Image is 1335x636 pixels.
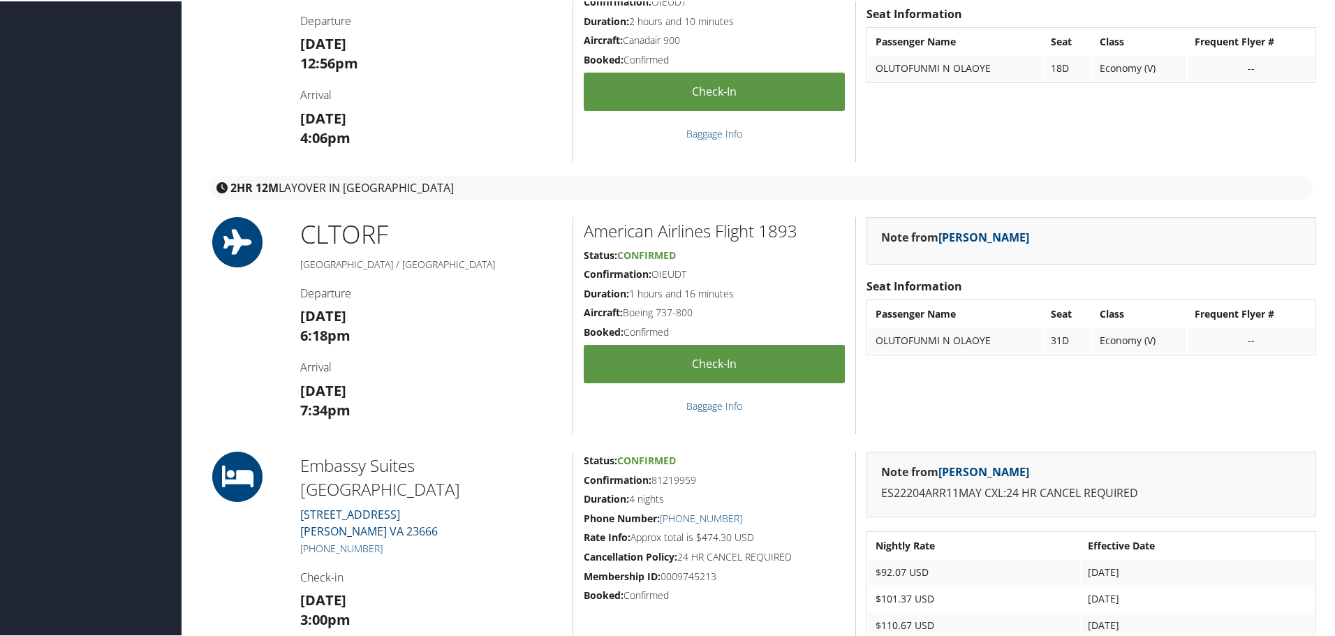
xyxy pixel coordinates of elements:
strong: Status: [584,452,617,466]
strong: 4:06pm [300,127,351,146]
strong: Membership ID: [584,568,661,582]
h5: Boeing 737-800 [584,304,845,318]
strong: Duration: [584,491,629,504]
strong: Aircraft: [584,304,623,318]
div: -- [1195,61,1307,73]
td: $101.37 USD [869,585,1079,610]
th: Passenger Name [869,300,1042,325]
td: Economy (V) [1093,327,1187,352]
strong: Aircraft: [584,32,623,45]
a: [PHONE_NUMBER] [300,540,383,554]
h4: Departure [300,284,562,299]
strong: 2HR 12M [230,179,279,194]
h5: 0009745213 [584,568,845,582]
span: Confirmed [617,452,676,466]
a: [PHONE_NUMBER] [660,510,742,524]
strong: [DATE] [300,305,346,324]
h5: Confirmed [584,587,845,601]
h5: 4 nights [584,491,845,505]
strong: Duration: [584,13,629,27]
strong: Booked: [584,587,624,600]
td: [DATE] [1081,585,1314,610]
th: Effective Date [1081,532,1314,557]
h2: Embassy Suites [GEOGRAPHIC_DATA] [300,452,562,499]
h5: [GEOGRAPHIC_DATA] / [GEOGRAPHIC_DATA] [300,256,562,270]
strong: Note from [881,463,1029,478]
strong: Confirmation: [584,266,651,279]
h5: 24 HR CANCEL REQUIRED [584,549,845,563]
th: Seat [1044,28,1091,53]
a: Baggage Info [686,398,742,411]
strong: Duration: [584,286,629,299]
th: Nightly Rate [869,532,1079,557]
th: Class [1093,300,1187,325]
strong: Cancellation Policy: [584,549,677,562]
strong: 7:34pm [300,399,351,418]
strong: [DATE] [300,108,346,126]
h5: 1 hours and 16 minutes [584,286,845,299]
th: Seat [1044,300,1091,325]
strong: Phone Number: [584,510,660,524]
strong: Note from [881,228,1029,244]
h5: 2 hours and 10 minutes [584,13,845,27]
strong: 6:18pm [300,325,351,343]
td: [DATE] [1081,559,1314,584]
strong: Confirmation: [584,472,651,485]
td: 31D [1044,327,1091,352]
td: $92.07 USD [869,559,1079,584]
h5: 81219959 [584,472,845,486]
strong: 3:00pm [300,609,351,628]
a: [PERSON_NAME] [938,463,1029,478]
h4: Check-in [300,568,562,584]
strong: [DATE] [300,380,346,399]
a: Baggage Info [686,126,742,139]
h4: Arrival [300,358,562,374]
h1: CLT ORF [300,216,562,251]
a: [STREET_ADDRESS][PERSON_NAME] VA 23666 [300,505,438,538]
strong: Booked: [584,52,624,65]
a: Check-in [584,343,845,382]
h4: Arrival [300,86,562,101]
strong: 12:56pm [300,52,358,71]
h2: American Airlines Flight 1893 [584,218,845,242]
td: Economy (V) [1093,54,1187,80]
strong: [DATE] [300,33,346,52]
th: Passenger Name [869,28,1042,53]
td: OLUTOFUNMI N OLAOYE [869,54,1042,80]
th: Frequent Flyer # [1188,28,1314,53]
th: Frequent Flyer # [1188,300,1314,325]
div: -- [1195,333,1307,346]
th: Class [1093,28,1187,53]
span: Confirmed [617,247,676,260]
td: 18D [1044,54,1091,80]
h4: Departure [300,12,562,27]
strong: Seat Information [866,277,962,293]
h5: Confirmed [584,52,845,66]
h5: OIEUDT [584,266,845,280]
strong: Status: [584,247,617,260]
h5: Approx total is $474.30 USD [584,529,845,543]
strong: Rate Info: [584,529,630,542]
p: ES22204ARR11MAY CXL:24 HR CANCEL REQUIRED [881,483,1301,501]
td: OLUTOFUNMI N OLAOYE [869,327,1042,352]
strong: [DATE] [300,589,346,608]
a: [PERSON_NAME] [938,228,1029,244]
strong: Seat Information [866,5,962,20]
strong: Booked: [584,324,624,337]
h5: Canadair 900 [584,32,845,46]
a: Check-in [584,71,845,110]
div: layover in [GEOGRAPHIC_DATA] [209,175,1313,198]
h5: Confirmed [584,324,845,338]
